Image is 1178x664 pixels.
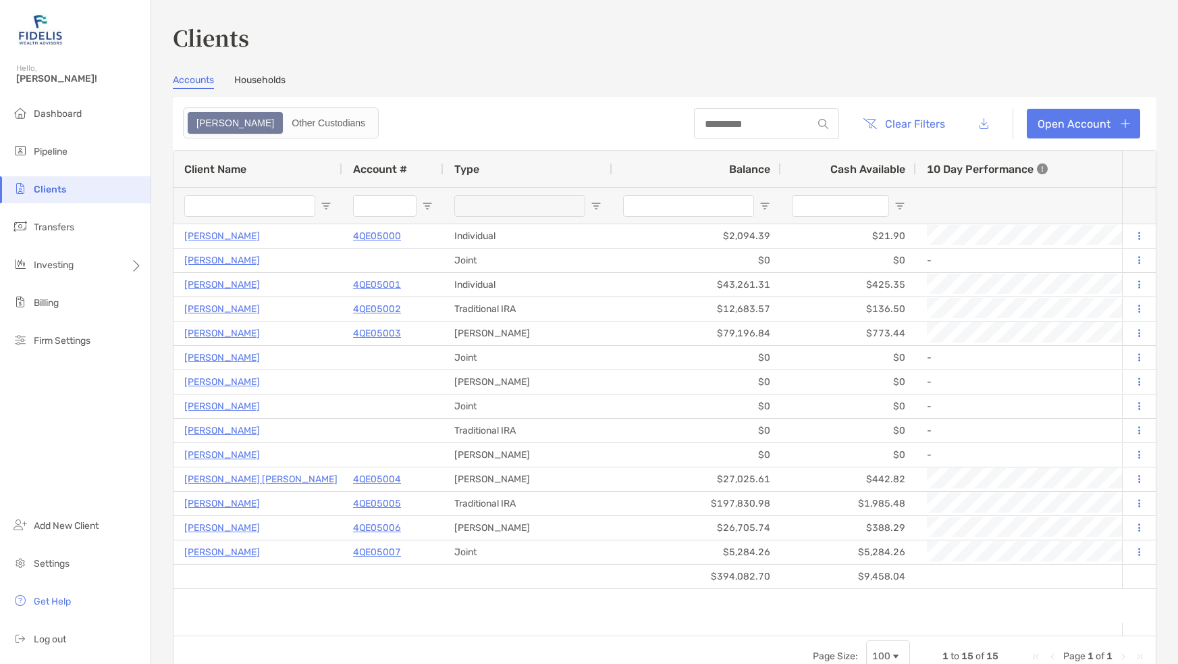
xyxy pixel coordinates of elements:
button: Open Filter Menu [591,201,601,211]
p: [PERSON_NAME] [PERSON_NAME] [184,471,338,488]
div: $136.50 [781,297,916,321]
div: - [927,419,1175,442]
img: add_new_client icon [12,517,28,533]
span: Settings [34,558,70,569]
input: Balance Filter Input [623,195,754,217]
div: Joint [444,346,612,369]
a: [PERSON_NAME] [184,301,260,317]
div: $0 [781,394,916,418]
div: $5,284.26 [781,540,916,564]
div: - [927,347,1175,369]
div: [PERSON_NAME] [444,370,612,394]
img: investing icon [12,256,28,272]
input: Account # Filter Input [353,195,417,217]
div: First Page [1031,651,1042,662]
a: [PERSON_NAME] [184,228,260,245]
div: $27,025.61 [612,467,781,491]
div: [PERSON_NAME] [444,322,612,345]
span: Cash Available [830,163,905,176]
a: 4QE05001 [353,276,401,293]
div: $0 [612,370,781,394]
img: logout icon [12,630,28,646]
div: $26,705.74 [612,516,781,540]
span: Dashboard [34,108,82,120]
input: Cash Available Filter Input [792,195,889,217]
img: pipeline icon [12,143,28,159]
div: $0 [612,419,781,442]
a: 4QE05006 [353,519,401,536]
p: [PERSON_NAME] [184,349,260,366]
div: $394,082.70 [612,565,781,588]
span: 1 [1106,650,1113,662]
a: 4QE05007 [353,544,401,561]
span: Account # [353,163,407,176]
button: Open Filter Menu [422,201,433,211]
div: Traditional IRA [444,419,612,442]
a: 4QE05005 [353,495,401,512]
div: $388.29 [781,516,916,540]
span: Firm Settings [34,335,90,347]
img: clients icon [12,180,28,197]
div: Last Page [1134,651,1145,662]
a: Accounts [173,74,214,89]
span: of [975,650,984,662]
a: [PERSON_NAME] [184,519,260,536]
span: of [1096,650,1104,662]
div: $9,458.04 [781,565,916,588]
div: $0 [612,249,781,272]
div: - [927,395,1175,417]
img: transfers icon [12,218,28,234]
div: $0 [612,346,781,369]
a: [PERSON_NAME] [184,325,260,342]
span: 1 [1088,650,1094,662]
div: $425.35 [781,273,916,297]
img: billing icon [12,294,28,310]
div: $0 [781,443,916,467]
p: [PERSON_NAME] [184,446,260,463]
h3: Clients [173,22,1156,53]
img: input icon [818,119,828,129]
div: $0 [781,346,916,369]
img: settings icon [12,555,28,571]
a: 4QE05000 [353,228,401,245]
img: dashboard icon [12,105,28,121]
div: $1,985.48 [781,492,916,515]
span: 1 [942,650,948,662]
div: Previous Page [1047,651,1058,662]
a: 4QE05004 [353,471,401,488]
a: [PERSON_NAME] [184,374,260,390]
div: - [927,444,1175,466]
div: - [927,249,1175,272]
div: Page Size: [813,650,858,662]
div: Next Page [1118,651,1129,662]
div: $442.82 [781,467,916,491]
button: Clear Filters [853,109,955,138]
div: $21.90 [781,224,916,248]
span: Get Help [34,596,71,607]
span: Page [1063,650,1086,662]
input: Client Name Filter Input [184,195,315,217]
p: 4QE05002 [353,301,401,317]
div: 100 [872,650,890,662]
div: [PERSON_NAME] [444,443,612,467]
span: Billing [34,297,59,309]
span: Client Name [184,163,246,176]
span: Clients [34,184,66,195]
div: Individual [444,224,612,248]
div: Zoe [189,113,282,132]
a: [PERSON_NAME] [184,398,260,415]
div: segmented control [183,107,379,138]
span: Investing [34,259,74,271]
span: Pipeline [34,146,68,157]
span: 15 [986,650,998,662]
div: $0 [781,419,916,442]
div: $12,683.57 [612,297,781,321]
